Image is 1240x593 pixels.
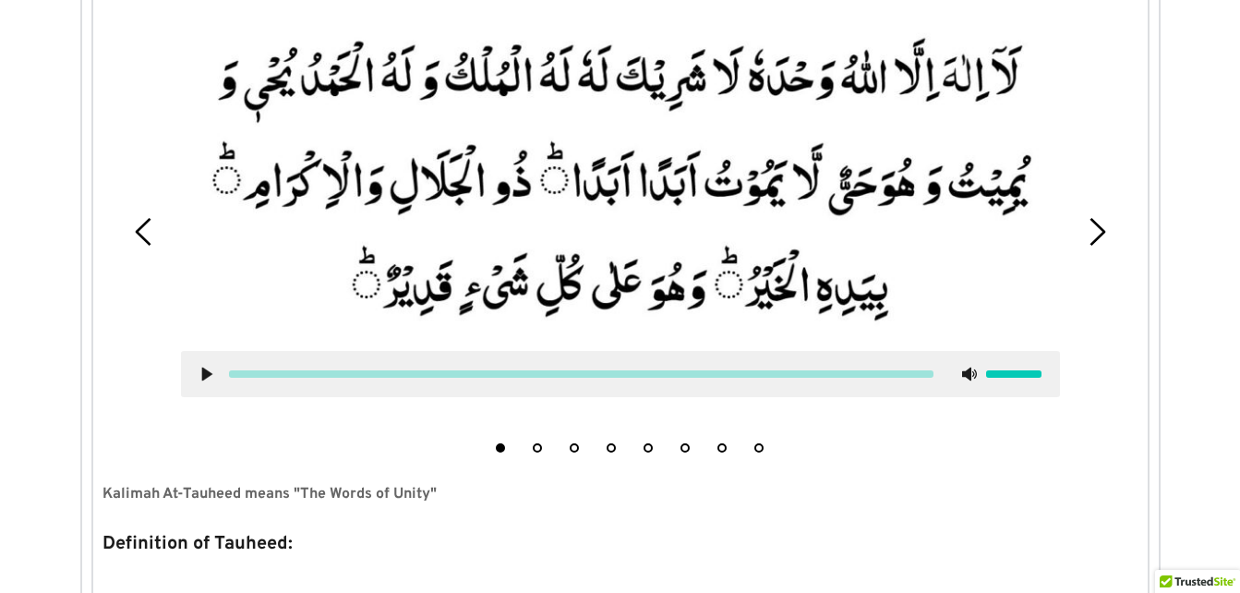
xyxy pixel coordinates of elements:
[607,443,616,453] button: 4 of 8
[754,443,764,453] button: 8 of 8
[680,443,690,453] button: 6 of 8
[717,443,727,453] button: 7 of 8
[102,485,437,503] strong: Kalimah At-Tauheed means "The Words of Unity"
[496,443,505,453] button: 1 of 8
[570,443,579,453] button: 3 of 8
[102,532,293,556] strong: Definition of Tauheed:
[533,443,542,453] button: 2 of 8
[644,443,653,453] button: 5 of 8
